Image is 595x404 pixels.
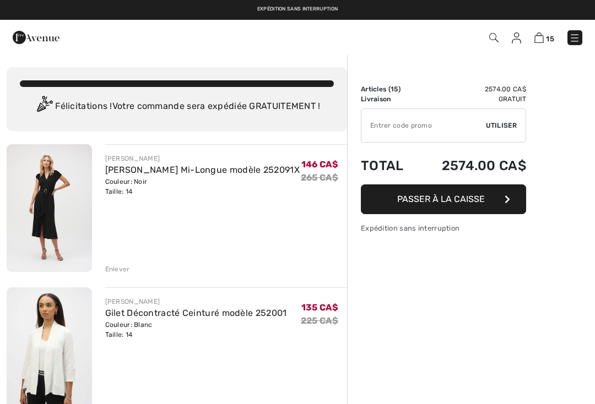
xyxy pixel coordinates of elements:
[361,184,526,214] button: Passer à la caisse
[301,172,338,183] s: 265 CA$
[361,84,416,94] td: Articles ( )
[13,31,59,42] a: 1ère Avenue
[397,194,485,204] span: Passer à la caisse
[512,32,521,43] img: Mes infos
[105,165,300,175] a: [PERSON_NAME] Mi-Longue modèle 252091X
[301,315,338,326] s: 225 CA$
[361,223,526,233] div: Expédition sans interruption
[301,302,338,313] span: 135 CA$
[105,308,287,318] a: Gilet Décontracté Ceinturé modèle 252001
[361,94,416,104] td: Livraison
[105,177,300,196] div: Couleur: Noir Taille: 14
[361,147,416,184] td: Total
[569,32,580,43] img: Menu
[7,144,92,272] img: Robe Portefeuille Mi-Longue modèle 252091X
[391,85,398,93] span: 15
[534,31,554,44] a: 15
[534,32,544,43] img: Panier d'achat
[416,94,526,104] td: Gratuit
[13,26,59,48] img: 1ère Avenue
[486,121,517,130] span: Utiliser
[416,84,526,94] td: 2574.00 CA$
[105,154,300,163] div: [PERSON_NAME]
[33,96,55,118] img: Congratulation2.svg
[489,33,499,42] img: Recherche
[416,147,526,184] td: 2574.00 CA$
[105,264,130,274] div: Enlever
[105,320,287,340] div: Couleur: Blanc Taille: 14
[546,35,554,43] span: 15
[301,159,338,170] span: 146 CA$
[105,297,287,307] div: [PERSON_NAME]
[361,109,486,142] input: Code promo
[20,96,334,118] div: Félicitations ! Votre commande sera expédiée GRATUITEMENT !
